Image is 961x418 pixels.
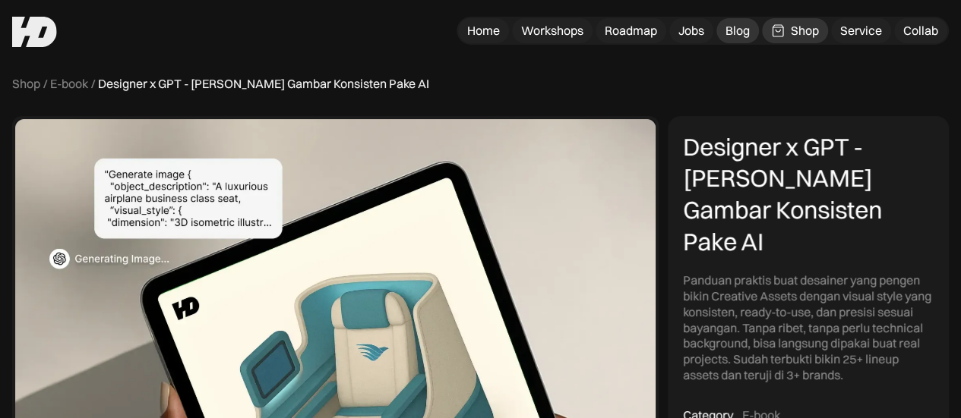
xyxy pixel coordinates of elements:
[50,76,88,92] a: E-book
[831,18,891,43] a: Service
[716,18,759,43] a: Blog
[683,272,934,383] div: Panduan praktis buat desainer yang pengen bikin Creative Assets dengan visual style yang konsiste...
[683,131,934,257] div: Designer x GPT - [PERSON_NAME] Gambar Konsisten Pake AI
[98,76,429,92] div: Designer x GPT - [PERSON_NAME] Gambar Konsisten Pake AI
[12,76,40,92] a: Shop
[458,18,509,43] a: Home
[894,18,947,43] a: Collab
[43,76,47,92] div: /
[467,23,500,39] div: Home
[678,23,704,39] div: Jobs
[840,23,882,39] div: Service
[512,18,593,43] a: Workshops
[791,23,819,39] div: Shop
[521,23,583,39] div: Workshops
[762,18,828,43] a: Shop
[669,18,713,43] a: Jobs
[903,23,938,39] div: Collab
[605,23,657,39] div: Roadmap
[725,23,750,39] div: Blog
[596,18,666,43] a: Roadmap
[91,76,95,92] div: /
